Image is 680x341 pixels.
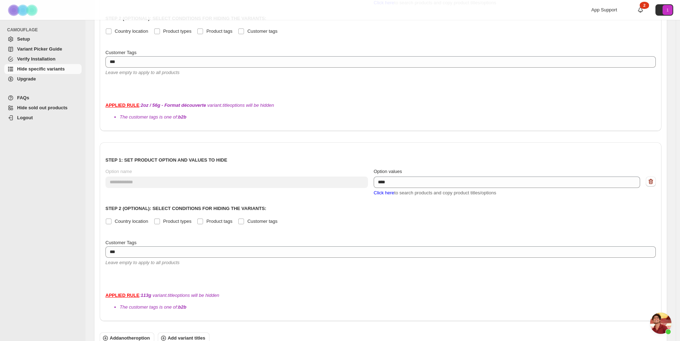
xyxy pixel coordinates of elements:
[178,304,186,310] b: b2b
[206,28,232,34] span: Product tags
[17,105,68,110] span: Hide sold out products
[7,27,82,33] span: CAMOUFLAGE
[666,8,669,12] text: 1
[17,66,65,72] span: Hide specific variants
[4,34,82,44] a: Setup
[163,219,192,224] span: Product types
[637,6,644,14] a: 2
[4,103,82,113] a: Hide sold out products
[141,103,206,108] b: 2oz / 56g - Format découverte
[163,28,192,34] span: Product types
[17,36,30,42] span: Setup
[650,313,671,334] a: Open chat
[105,292,656,311] div: : variant.title options will be hidden
[178,114,186,120] b: b2b
[105,103,139,108] strong: APPLIED RULE
[105,205,656,212] p: Step 2 (Optional): Select conditions for hiding the variants:
[6,0,41,20] img: Camouflage
[115,28,148,34] span: Country location
[374,190,496,195] span: to search products and copy product titles/options
[105,70,180,75] span: Leave empty to apply to all products
[374,169,402,174] span: Option values
[17,76,36,82] span: Upgrade
[120,304,186,310] span: The customer tags is one of:
[105,102,656,121] div: : variant.title options will be hidden
[206,219,232,224] span: Product tags
[141,293,151,298] b: 113g
[17,115,33,120] span: Logout
[663,5,673,15] span: Avatar with initials 1
[105,157,656,164] p: Step 1: Set product option and values to hide
[17,46,62,52] span: Variant Picker Guide
[247,219,277,224] span: Customer tags
[640,2,649,9] div: 2
[120,114,186,120] span: The customer tags is one of:
[115,219,148,224] span: Country location
[4,93,82,103] a: FAQs
[105,169,132,174] span: Option name
[105,293,139,298] strong: APPLIED RULE
[105,50,136,55] span: Customer Tags
[17,56,56,62] span: Verify Installation
[591,7,617,12] span: App Support
[374,190,394,195] span: Click here
[105,260,180,265] span: Leave empty to apply to all products
[4,64,82,74] a: Hide specific variants
[4,74,82,84] a: Upgrade
[105,240,136,245] span: Customer Tags
[4,113,82,123] a: Logout
[4,54,82,64] a: Verify Installation
[247,28,277,34] span: Customer tags
[17,95,29,100] span: FAQs
[4,44,82,54] a: Variant Picker Guide
[655,4,673,16] button: Avatar with initials 1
